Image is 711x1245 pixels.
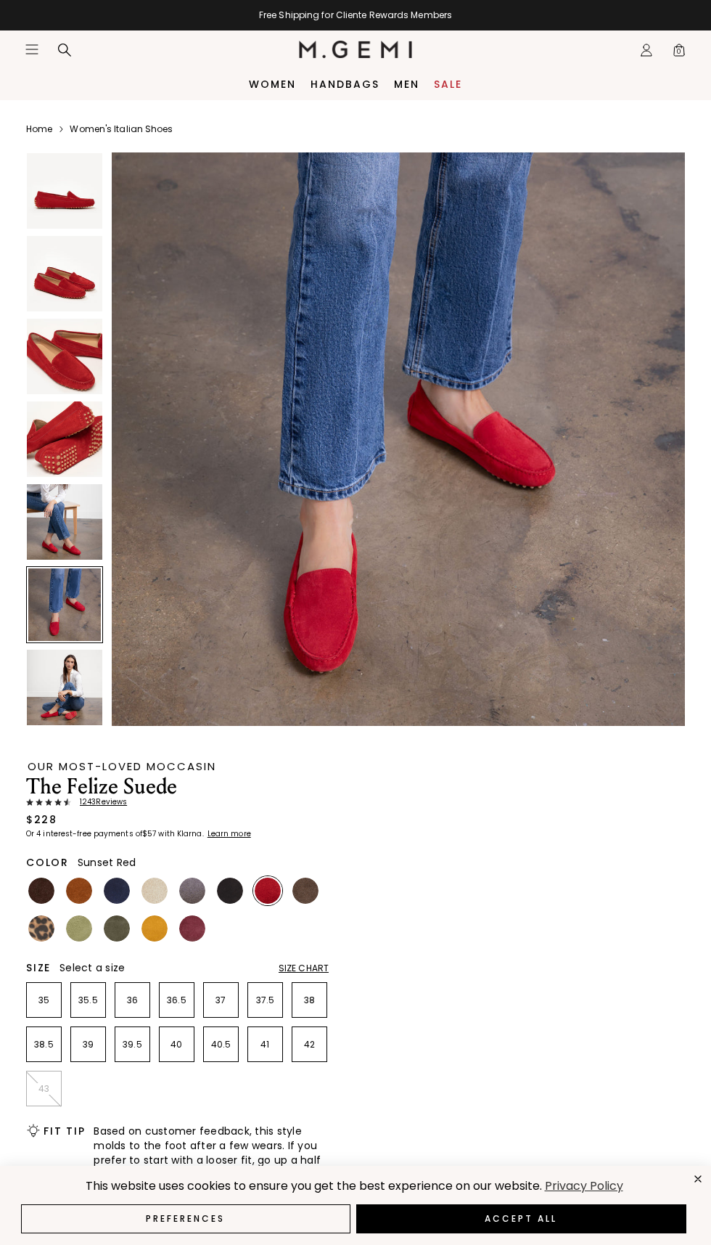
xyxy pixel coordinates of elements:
img: The Felize Suede [27,401,102,477]
h1: The Felize Suede [26,776,329,798]
p: 36 [115,995,149,1006]
p: 43 [27,1083,61,1095]
button: Open site menu [25,42,39,57]
a: Sale [434,78,462,90]
h2: Color [26,857,69,868]
img: Olive [104,915,130,942]
img: Chocolate [28,878,54,904]
span: Sunset Red [78,855,136,870]
div: Size Chart [279,963,329,974]
img: Mushroom [292,878,318,904]
a: 1243Reviews [26,798,329,807]
img: Sunflower [141,915,168,942]
p: 42 [292,1039,326,1050]
img: The Felize Suede [27,319,102,394]
a: Women's Italian Shoes [70,123,173,135]
img: The Felize Suede [27,650,102,725]
p: 37 [204,995,238,1006]
p: 39.5 [115,1039,149,1050]
img: Leopard Print [28,915,54,942]
p: 38.5 [27,1039,61,1050]
span: Based on customer feedback, this style molds to the foot after a few wears. If you prefer to star... [94,1124,329,1182]
img: Latte [141,878,168,904]
klarna-placement-style-body: with Klarna [158,828,205,839]
klarna-placement-style-body: Or 4 interest-free payments of [26,828,142,839]
img: Pistachio [66,915,92,942]
a: Women [249,78,296,90]
h2: Size [26,962,51,973]
img: Midnight Blue [104,878,130,904]
span: 1243 Review s [71,798,127,807]
p: 35 [27,995,61,1006]
img: The Felize Suede [27,153,102,229]
img: Black [217,878,243,904]
img: Burgundy [179,915,205,942]
div: $228 [26,812,57,827]
img: Gray [179,878,205,904]
p: 35.5 [71,995,105,1006]
p: 37.5 [248,995,282,1006]
img: Saddle [66,878,92,904]
h2: Fit Tip [44,1125,85,1137]
button: Preferences [21,1204,350,1233]
button: Accept All [356,1204,687,1233]
div: close [692,1173,704,1185]
p: 38 [292,995,326,1006]
a: Men [394,78,419,90]
img: The Felize Suede [27,484,102,560]
p: 41 [248,1039,282,1050]
p: 39 [71,1039,105,1050]
a: Home [26,123,52,135]
span: Select a size [59,960,125,975]
img: The Felize Suede [112,152,685,726]
div: Our Most-Loved Moccasin [28,761,329,772]
span: 0 [672,46,686,60]
klarna-placement-style-amount: $57 [142,828,156,839]
a: Learn more [206,830,251,838]
p: 40 [160,1039,194,1050]
img: M.Gemi [299,41,413,58]
p: 36.5 [160,995,194,1006]
a: Privacy Policy (opens in a new tab) [542,1177,625,1196]
klarna-placement-style-cta: Learn more [207,828,251,839]
span: This website uses cookies to ensure you get the best experience on our website. [86,1177,542,1194]
p: 40.5 [204,1039,238,1050]
a: Handbags [311,78,379,90]
img: Sunset Red [255,878,281,904]
img: The Felize Suede [27,236,102,311]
